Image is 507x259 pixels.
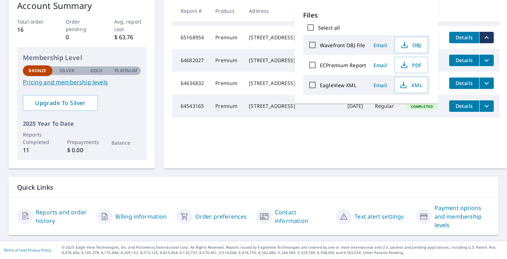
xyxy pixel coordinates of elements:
[114,18,147,33] p: Avg. report cost
[28,248,51,253] a: Privacy Policy
[372,42,389,49] span: Email
[60,68,75,74] p: Silver
[372,62,389,69] span: Email
[249,34,336,41] div: [STREET_ADDRESS]
[90,68,102,74] p: Gold
[23,146,52,154] p: 11
[303,10,430,20] p: Files
[479,100,494,112] button: filesDropdownBtn-64543165
[453,103,475,109] span: Details
[369,95,400,118] td: Regular
[399,61,422,69] span: PDF
[66,33,98,41] p: 0
[342,95,369,118] td: [DATE]
[449,100,479,112] button: detailsBtn-64543165
[395,57,428,73] button: PDF
[407,104,437,109] span: Completed
[111,139,141,146] p: Balance
[249,80,336,87] div: [STREET_ADDRESS]
[320,82,356,89] label: EagleView XML
[29,68,46,74] p: Bronze
[453,34,475,41] span: Details
[318,24,340,31] label: Select all
[172,26,210,49] td: 65168954
[62,245,503,255] p: © 2025 Eagle View Technologies, Inc. and Pictometry International Corp. All Rights Reserved. Repo...
[17,183,490,192] p: Quick Links
[449,55,479,66] button: detailsBtn-64682027
[17,18,50,25] p: Total order
[210,26,243,49] td: Premium
[249,103,336,110] div: [STREET_ADDRESS]
[395,77,428,93] button: XML
[23,53,141,63] p: Membership Level
[67,146,97,154] p: $ 0.00
[210,95,243,118] td: Premium
[210,72,243,95] td: Premium
[115,212,167,221] a: Billing information
[36,208,91,225] a: Reports and order history
[172,95,210,118] td: 64543165
[195,212,247,221] a: Order preferences
[249,57,336,64] div: [STREET_ADDRESS][PERSON_NAME]
[435,204,490,229] a: Payment options and membership levels
[172,49,210,72] td: 64682027
[479,55,494,66] button: filesDropdownBtn-64682027
[29,99,92,107] span: Upgrade To Silver
[23,78,141,86] a: Pricing and membership levels
[399,41,422,49] span: OBJ
[320,42,365,49] label: Wavefront OBJ File
[23,95,98,111] a: Upgrade To Silver
[66,18,98,33] p: Order pending
[449,78,479,89] button: detailsBtn-64636832
[395,37,428,53] button: OBJ
[453,57,475,64] span: Details
[172,72,210,95] td: 64636832
[67,138,97,146] p: Prepayments
[479,78,494,89] button: filesDropdownBtn-64636832
[449,32,479,43] button: detailsBtn-65168954
[369,60,392,71] button: Email
[4,248,26,253] a: Terms of Use
[372,82,389,89] span: Email
[453,80,475,86] span: Details
[23,119,141,128] p: 2025 Year To Date
[23,131,52,146] p: Reports Completed
[320,62,366,69] label: ECPremium Report
[115,68,137,74] p: Platinum
[369,40,392,51] button: Email
[399,81,422,89] span: XML
[275,208,330,225] a: Contact information
[114,33,147,41] p: $ 63.76
[17,25,50,34] p: 16
[4,248,51,252] p: |
[355,212,404,221] a: Text alert settings
[369,80,392,91] button: Email
[210,49,243,72] td: Premium
[479,32,494,43] button: filesDropdownBtn-65168954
